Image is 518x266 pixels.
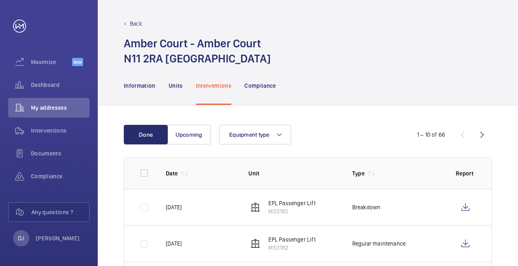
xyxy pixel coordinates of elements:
p: Unit [248,169,339,177]
div: 1 – 10 of 66 [417,131,445,139]
p: [DATE] [166,239,182,248]
span: Beta [72,58,83,66]
h1: Amber Court - Amber Court N11 2RA [GEOGRAPHIC_DATA] [124,36,271,66]
span: Interventions [31,126,90,135]
p: DJ [18,234,24,242]
p: Regular maintenance [352,239,406,248]
p: Breakdown [352,203,381,211]
span: Maximize [31,58,72,66]
span: Compliance [31,172,90,180]
button: Done [124,125,168,144]
p: M53182 [268,244,315,252]
p: [PERSON_NAME] [36,234,80,242]
img: elevator.svg [250,202,260,212]
span: Dashboard [31,81,90,89]
p: Back [130,20,142,28]
button: Upcoming [167,125,211,144]
span: Equipment type [229,131,270,138]
p: EPL Passenger Lift [268,235,315,244]
p: [DATE] [166,203,182,211]
p: EPL Passenger Lift [268,199,315,207]
p: Interventions [196,82,232,90]
p: M53182 [268,207,315,215]
span: My addresses [31,104,90,112]
button: Equipment type [219,125,291,144]
p: Compliance [244,82,276,90]
p: Information [124,82,156,90]
span: Documents [31,149,90,157]
p: Units [169,82,183,90]
p: Type [352,169,364,177]
p: Report [456,169,475,177]
p: Date [166,169,178,177]
img: elevator.svg [250,239,260,248]
span: Any questions ? [31,208,89,216]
